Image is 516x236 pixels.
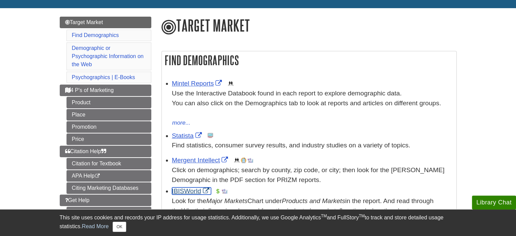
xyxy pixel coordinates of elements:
h1: Target Market [161,17,457,36]
a: Promotion [66,121,151,133]
p: Find statistics, consumer survey results, and industry studies on a variety of topics. [172,141,453,150]
button: more... [172,118,191,128]
a: Citation for Textbook [66,158,151,169]
i: This link opens in a new window [95,174,100,178]
img: Demographics [234,158,240,163]
span: Citation Help [65,148,107,154]
div: Use the Interactive Databook found in each report to explore demographic data. You can also click... [172,89,453,118]
button: Close [113,222,126,232]
a: Link opens in new window [172,80,224,87]
div: Click on demographics; search by county, zip code, or city; then look for the [PERSON_NAME] Demog... [172,165,453,185]
sup: TM [321,214,327,218]
a: Price [66,133,151,145]
a: 4 P's of Marketing [60,85,151,96]
i: Products and Markets [282,197,345,204]
img: Financial Report [215,188,221,194]
i: What’s influencing demand from the industry’s markets? [181,207,342,214]
a: Demographic or Psychographic Information on the Web [72,45,144,67]
a: Citing Marketing Databases [66,182,151,194]
a: Link opens in new window [172,187,211,195]
a: Product [66,97,151,108]
a: Target Market [60,17,151,28]
a: Place [66,109,151,121]
img: Statistics [208,133,213,138]
a: Link opens in new window [172,157,230,164]
a: Citation Help [60,146,151,157]
a: Link opens in new window [172,132,204,139]
div: Look for the Chart under in the report. And read through the section below the chart. [172,196,453,216]
a: APA Help [66,170,151,182]
button: Library Chat [472,196,516,210]
a: Get Help [60,195,151,206]
span: Get Help [65,197,90,203]
img: Company Information [241,158,246,163]
a: Get Help from [PERSON_NAME] [66,207,151,226]
a: Find Demographics [72,32,119,38]
div: This site uses cookies and records your IP address for usage statistics. Additionally, we use Goo... [60,214,457,232]
i: Major Markets [206,197,248,204]
a: Read More [82,223,109,229]
span: Target Market [65,19,103,25]
a: Psychographics | E-Books [72,74,135,80]
img: Industry Report [222,188,227,194]
sup: TM [359,214,365,218]
span: 4 P's of Marketing [65,87,114,93]
img: Demographics [228,81,233,86]
h2: Find Demographics [162,51,456,69]
img: Industry Report [248,158,253,163]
